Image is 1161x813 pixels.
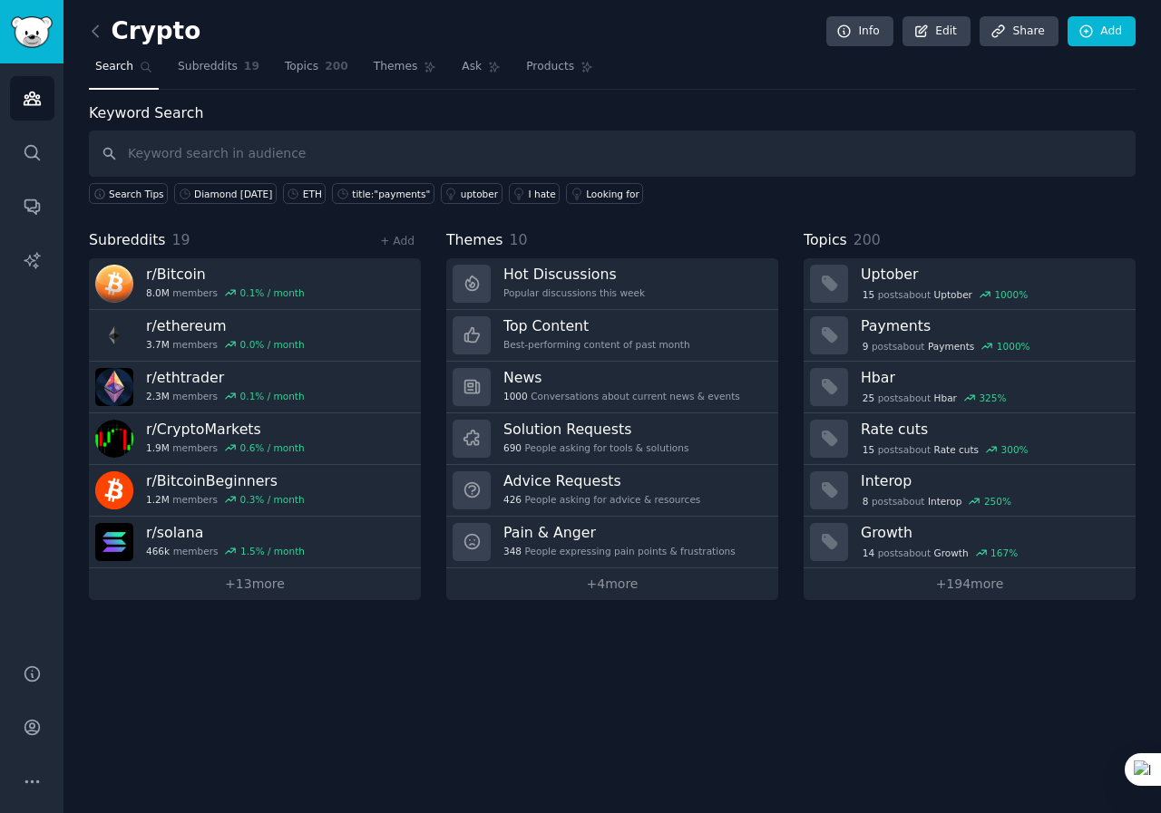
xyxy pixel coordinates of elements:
[804,413,1136,465] a: Rate cuts15postsaboutRate cuts300%
[146,545,170,557] span: 466k
[462,59,482,75] span: Ask
[146,523,305,542] h3: r/ solana
[509,183,561,204] a: I hate
[146,471,305,490] h3: r/ BitcoinBeginners
[146,420,305,439] h3: r/ CryptoMarkets
[461,188,498,200] div: uptober
[455,53,507,90] a: Ask
[526,59,574,75] span: Products
[95,523,133,561] img: solana
[325,59,348,75] span: 200
[863,340,869,353] span: 9
[854,231,881,248] span: 200
[446,362,778,413] a: News1000Conversations about current news & events
[89,310,421,362] a: r/ethereum3.7Mmembers0.0% / month
[861,316,1123,335] h3: Payments
[928,340,974,353] span: Payments
[804,310,1136,362] a: Payments9postsaboutPayments1000%
[240,286,305,299] div: 0.1 % / month
[934,392,957,404] span: Hbar
[863,443,874,456] span: 15
[804,465,1136,517] a: Interop8postsaboutInterop250%
[146,286,170,299] span: 8.0M
[861,390,1008,406] div: post s about
[861,420,1123,439] h3: Rate cuts
[863,288,874,301] span: 15
[89,517,421,568] a: r/solana466kmembers1.5% / month
[89,413,421,465] a: r/CryptoMarkets1.9Mmembers0.6% / month
[146,441,170,454] span: 1.9M
[332,183,434,204] a: title:"payments"
[520,53,600,90] a: Products
[503,368,740,387] h3: News
[89,568,421,600] a: +13more
[95,420,133,458] img: CryptoMarkets
[503,390,740,402] div: Conversations about current news & events
[146,390,305,402] div: members
[352,188,430,200] div: title:"payments"
[95,316,133,354] img: ethereum
[861,338,1031,354] div: post s about
[586,188,639,200] div: Looking for
[174,183,277,204] a: Diamond [DATE]
[861,471,1123,490] h3: Interop
[285,59,318,75] span: Topics
[863,547,874,559] span: 14
[146,316,305,335] h3: r/ ethereum
[503,316,690,335] h3: Top Content
[240,390,305,402] div: 0.1 % / month
[194,188,272,200] div: Diamond [DATE]
[303,188,322,200] div: ETH
[863,392,874,404] span: 25
[446,413,778,465] a: Solution Requests690People asking for tools & solutions
[446,568,778,600] a: +4more
[446,258,778,310] a: Hot DiscussionsPopular discussions this week
[503,338,690,351] div: Best-performing content of past month
[11,16,53,48] img: GummySearch logo
[446,465,778,517] a: Advice Requests426People asking for advice & resources
[240,338,305,351] div: 0.0 % / month
[244,59,259,75] span: 19
[89,229,166,252] span: Subreddits
[503,493,700,506] div: People asking for advice & resources
[503,420,688,439] h3: Solution Requests
[446,517,778,568] a: Pain & Anger348People expressing pain points & frustrations
[1001,443,1029,456] div: 300 %
[980,16,1058,47] a: Share
[240,545,305,557] div: 1.5 % / month
[146,338,170,351] span: 3.7M
[503,390,528,402] span: 1000
[109,188,164,200] span: Search Tips
[510,231,528,248] span: 10
[503,523,736,542] h3: Pain & Anger
[804,362,1136,413] a: Hbar25postsaboutHbar325%
[146,286,305,299] div: members
[863,495,869,508] span: 8
[503,545,736,557] div: People expressing pain points & frustrations
[861,545,1020,561] div: post s about
[861,523,1123,542] h3: Growth
[441,183,502,204] a: uptober
[984,495,1011,508] div: 250 %
[826,16,893,47] a: Info
[146,338,305,351] div: members
[380,235,415,247] a: + Add
[934,288,972,301] span: Uptober
[934,547,969,559] span: Growth
[804,517,1136,568] a: Growth14postsaboutGrowth167%
[283,183,326,204] a: ETH
[146,390,170,402] span: 2.3M
[529,188,556,200] div: I hate
[566,183,643,204] a: Looking for
[89,131,1136,177] input: Keyword search in audience
[994,288,1028,301] div: 1000 %
[503,441,522,454] span: 690
[446,310,778,362] a: Top ContentBest-performing content of past month
[902,16,971,47] a: Edit
[804,229,847,252] span: Topics
[171,53,266,90] a: Subreddits19
[861,493,1013,509] div: post s about
[367,53,444,90] a: Themes
[89,362,421,413] a: r/ethtrader2.3Mmembers0.1% / month
[240,493,305,506] div: 0.3 % / month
